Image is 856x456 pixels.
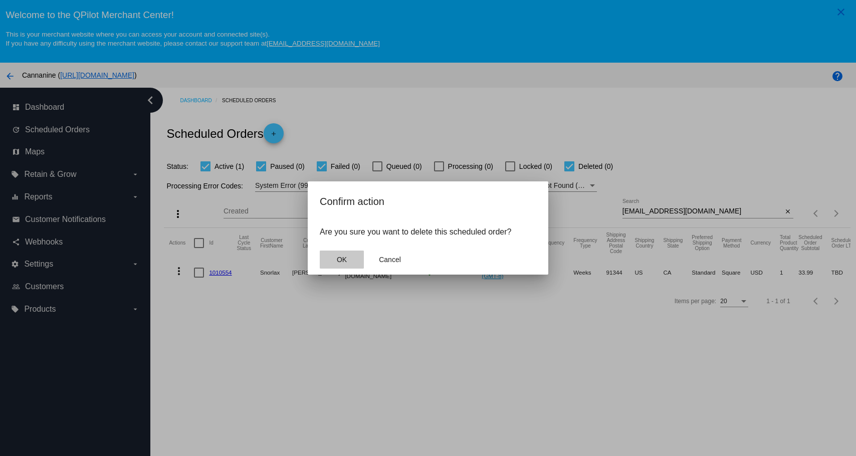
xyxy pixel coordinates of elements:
button: Close dialog [320,251,364,269]
button: Close dialog [368,251,412,269]
p: Are you sure you want to delete this scheduled order? [320,227,536,237]
span: OK [337,256,347,264]
span: Cancel [379,256,401,264]
h2: Confirm action [320,193,536,209]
